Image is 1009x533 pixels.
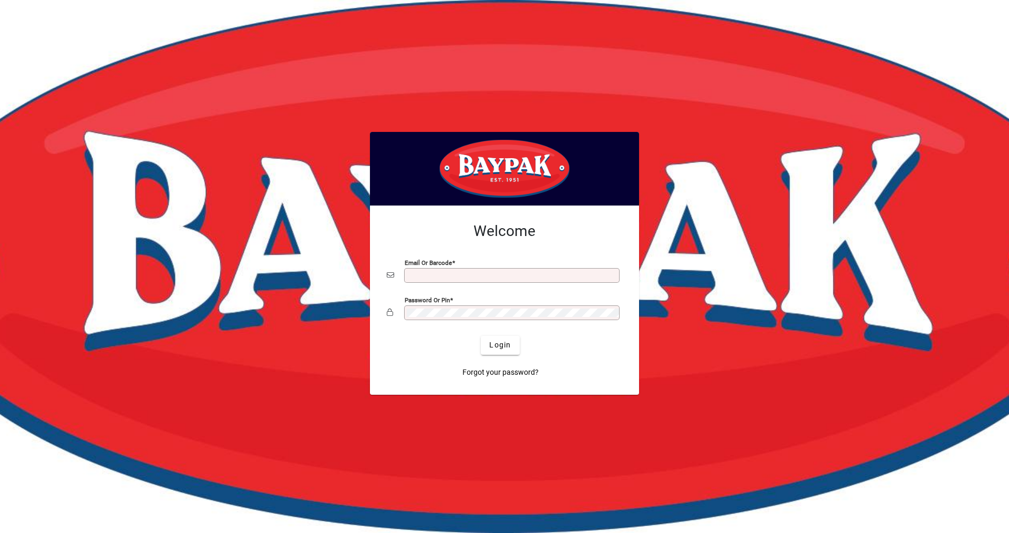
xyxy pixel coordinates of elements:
[387,222,622,240] h2: Welcome
[462,367,539,378] span: Forgot your password?
[405,259,452,266] mat-label: Email or Barcode
[458,363,543,382] a: Forgot your password?
[489,340,511,351] span: Login
[481,336,519,355] button: Login
[405,296,450,303] mat-label: Password or Pin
